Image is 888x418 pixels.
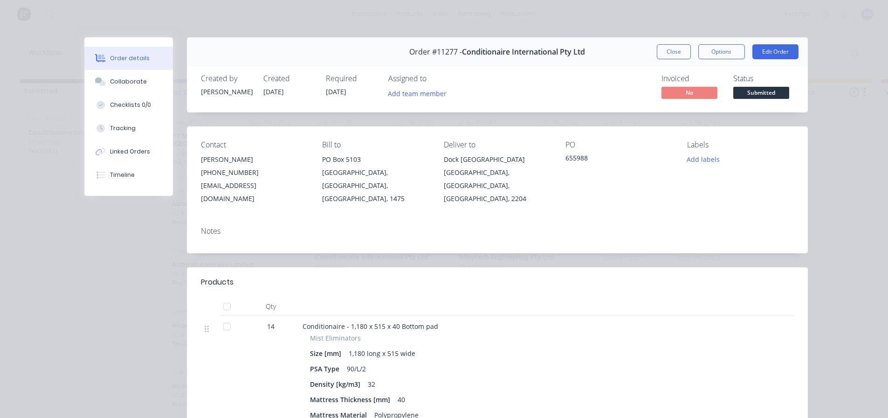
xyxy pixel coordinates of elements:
div: Products [201,277,234,288]
div: [PERSON_NAME][PHONE_NUMBER][EMAIL_ADDRESS][DOMAIN_NAME] [201,153,308,205]
div: Invoiced [661,74,722,83]
div: Required [326,74,377,83]
div: Collaborate [110,77,147,86]
button: Add team member [388,87,452,99]
div: 1,180 long x 515 wide [345,347,419,360]
div: 32 [364,377,379,391]
span: No [661,87,717,98]
div: [PERSON_NAME] [201,87,252,97]
button: Add labels [682,153,725,166]
div: Contact [201,140,308,149]
span: Conditionaire International Pty Ltd [462,48,585,56]
button: Order details [84,47,173,70]
div: 655988 [565,153,672,166]
span: Conditionaire - 1,180 x 515 x 40 Bottom pad [303,322,438,331]
div: Created [263,74,315,83]
div: PSA Type [310,362,343,376]
div: PO [565,140,672,149]
div: [GEOGRAPHIC_DATA], [GEOGRAPHIC_DATA], [GEOGRAPHIC_DATA], 1475 [322,166,429,205]
div: [GEOGRAPHIC_DATA], [GEOGRAPHIC_DATA], [GEOGRAPHIC_DATA], 2204 [444,166,551,205]
div: [PERSON_NAME] [201,153,308,166]
button: Add team member [383,87,451,99]
div: Notes [201,227,794,236]
button: Options [698,44,745,59]
div: 40 [394,393,409,406]
div: Density [kg/m3] [310,377,364,391]
span: Mist Eliminators [310,333,361,343]
div: Qty [243,297,299,316]
button: Checklists 0/0 [84,93,173,117]
div: 90/L/2 [343,362,370,376]
button: Submitted [733,87,789,101]
button: Collaborate [84,70,173,93]
div: Linked Orders [110,147,150,156]
div: Dock [GEOGRAPHIC_DATA] [444,153,551,166]
span: [DATE] [326,87,346,96]
button: Close [657,44,691,59]
span: 14 [267,321,275,331]
div: Timeline [110,171,135,179]
div: Mattress Thickness [mm] [310,393,394,406]
div: [EMAIL_ADDRESS][DOMAIN_NAME] [201,179,308,205]
span: Submitted [733,87,789,98]
div: Labels [687,140,794,149]
div: Bill to [322,140,429,149]
div: [PHONE_NUMBER] [201,166,308,179]
div: Order details [110,54,150,63]
div: Status [733,74,794,83]
div: Assigned to [388,74,482,83]
div: Checklists 0/0 [110,101,151,109]
button: Linked Orders [84,140,173,163]
span: [DATE] [263,87,284,96]
div: PO Box 5103 [322,153,429,166]
div: Tracking [110,124,136,132]
div: Created by [201,74,252,83]
div: Dock [GEOGRAPHIC_DATA][GEOGRAPHIC_DATA], [GEOGRAPHIC_DATA], [GEOGRAPHIC_DATA], 2204 [444,153,551,205]
button: Edit Order [752,44,799,59]
button: Tracking [84,117,173,140]
div: Deliver to [444,140,551,149]
span: Order #11277 - [409,48,462,56]
div: Size [mm] [310,347,345,360]
button: Timeline [84,163,173,187]
div: PO Box 5103[GEOGRAPHIC_DATA], [GEOGRAPHIC_DATA], [GEOGRAPHIC_DATA], 1475 [322,153,429,205]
